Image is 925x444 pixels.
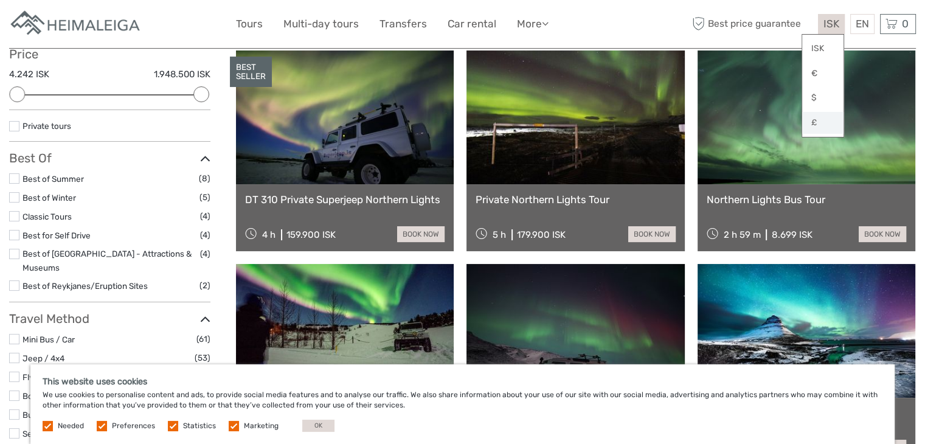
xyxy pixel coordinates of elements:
a: Boat [23,391,40,401]
label: Statistics [183,421,216,431]
a: Private Northern Lights Tour [476,193,675,206]
a: DT 310 Private Superjeep Northern Lights [245,193,445,206]
span: 2 h 59 m [723,229,760,240]
span: 0 [900,18,910,30]
label: Marketing [244,421,279,431]
span: (4) [200,228,210,242]
a: Transfers [379,15,427,33]
label: Needed [58,421,84,431]
label: 1.948.500 ISK [154,68,210,81]
h5: This website uses cookies [43,376,882,387]
a: Best for Self Drive [23,231,91,240]
button: Open LiveChat chat widget [140,19,154,33]
span: (8) [199,172,210,186]
a: More [517,15,549,33]
a: € [802,63,844,85]
label: Preferences [112,421,155,431]
a: £ [802,112,844,134]
a: Jeep / 4x4 [23,353,64,363]
button: OK [302,420,334,432]
span: (61) [196,332,210,346]
div: 8.699 ISK [771,229,812,240]
img: Apartments in Reykjavik [9,9,143,39]
a: Private tours [23,121,71,131]
span: (5) [199,190,210,204]
span: (4) [200,209,210,223]
a: Best of [GEOGRAPHIC_DATA] - Attractions & Museums [23,249,192,272]
a: Self-Drive [23,429,61,439]
a: book now [628,226,676,242]
h3: Best Of [9,151,210,165]
div: We use cookies to personalise content and ads, to provide social media features and to analyse ou... [30,364,895,444]
a: Best of Summer [23,174,84,184]
a: Mini Bus / Car [23,335,75,344]
a: ISK [802,38,844,60]
a: Classic Tours [23,212,72,221]
div: BEST SELLER [230,57,272,87]
div: EN [850,14,875,34]
a: Flying [23,372,45,382]
label: 4.242 ISK [9,68,49,81]
div: 159.900 ISK [286,229,336,240]
span: Best price guarantee [689,14,815,34]
span: 5 h [493,229,506,240]
a: Car rental [448,15,496,33]
h3: Price [9,47,210,61]
a: Multi-day tours [283,15,359,33]
a: book now [859,226,906,242]
span: (4) [200,247,210,261]
a: Bus [23,410,37,420]
a: Northern Lights Bus Tour [707,193,906,206]
a: $ [802,87,844,109]
span: 4 h [262,229,275,240]
a: Best of Winter [23,193,76,203]
span: ISK [823,18,839,30]
p: We're away right now. Please check back later! [17,21,137,31]
a: Best of Reykjanes/Eruption Sites [23,281,148,291]
span: (53) [195,351,210,365]
span: (2) [199,279,210,293]
h3: Travel Method [9,311,210,326]
a: Tours [236,15,263,33]
div: 179.900 ISK [517,229,566,240]
a: book now [397,226,445,242]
